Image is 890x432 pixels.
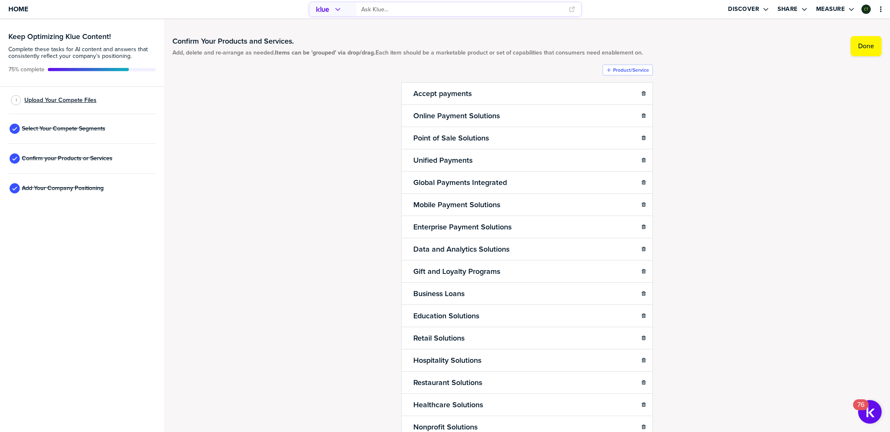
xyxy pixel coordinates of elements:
h2: Enterprise Payment Solutions [412,221,513,233]
li: Global Payments Integrated [401,171,653,194]
h2: Mobile Payment Solutions [412,199,502,211]
li: Restaurant Solutions [401,371,653,394]
span: Add Your Company Positioning [22,185,104,192]
h2: Restaurant Solutions [412,377,484,388]
li: Education Solutions [401,304,653,327]
h2: Online Payment Solutions [412,110,501,122]
h2: Business Loans [412,288,466,299]
h2: Education Solutions [412,310,481,322]
h2: Gift and Loyalty Programs [412,265,502,277]
img: 3766a00aaaa4d018ae003a996795a9f4-sml.png [862,5,870,13]
li: Enterprise Payment Solutions [401,216,653,238]
span: Add, delete and re-arrange as needed. Each item should be a marketable product or set of capabili... [172,49,643,56]
strong: Items can be 'grouped' via drop/drag. [275,48,376,57]
button: Open Resource Center, 76 new notifications [858,400,882,424]
label: Share [778,5,798,13]
span: Active [8,66,44,73]
span: 1 [16,97,17,103]
a: Edit Profile [861,4,872,15]
h2: Unified Payments [412,154,474,166]
li: Healthcare Solutions [401,393,653,416]
li: Accept payments [401,82,653,105]
li: Data and Analytics Solutions [401,238,653,260]
h2: Point of Sale Solutions [412,132,491,144]
li: Online Payment Solutions [401,104,653,127]
span: Confirm your Products or Services [22,155,112,162]
h2: Retail Solutions [412,332,466,344]
div: 76 [857,405,864,416]
span: Home [8,5,28,13]
button: Done [851,36,882,56]
div: William Tseng [861,5,871,14]
li: Business Loans [401,282,653,305]
h3: Keep Optimizing Klue Content! [8,33,156,40]
h2: Accept payments [412,88,473,99]
li: Retail Solutions [401,327,653,349]
span: Complete these tasks for AI content and answers that consistently reflect your company’s position... [8,46,156,60]
button: Product/Service [603,65,653,75]
li: Gift and Loyalty Programs [401,260,653,283]
span: Select Your Compete Segments [22,125,105,132]
li: Mobile Payment Solutions [401,193,653,216]
label: Product/Service [613,67,649,73]
li: Point of Sale Solutions [401,127,653,149]
h2: Healthcare Solutions [412,399,485,411]
input: Ask Klue... [361,3,564,16]
li: Hospitality Solutions [401,349,653,372]
h1: Confirm Your Products and Services. [172,36,643,46]
h2: Hospitality Solutions [412,354,483,366]
label: Done [858,42,874,50]
li: Unified Payments [401,149,653,172]
label: Discover [728,5,759,13]
label: Measure [816,5,845,13]
h2: Data and Analytics Solutions [412,243,511,255]
span: Upload Your Compete Files [24,97,97,104]
h2: Global Payments Integrated [412,177,509,188]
